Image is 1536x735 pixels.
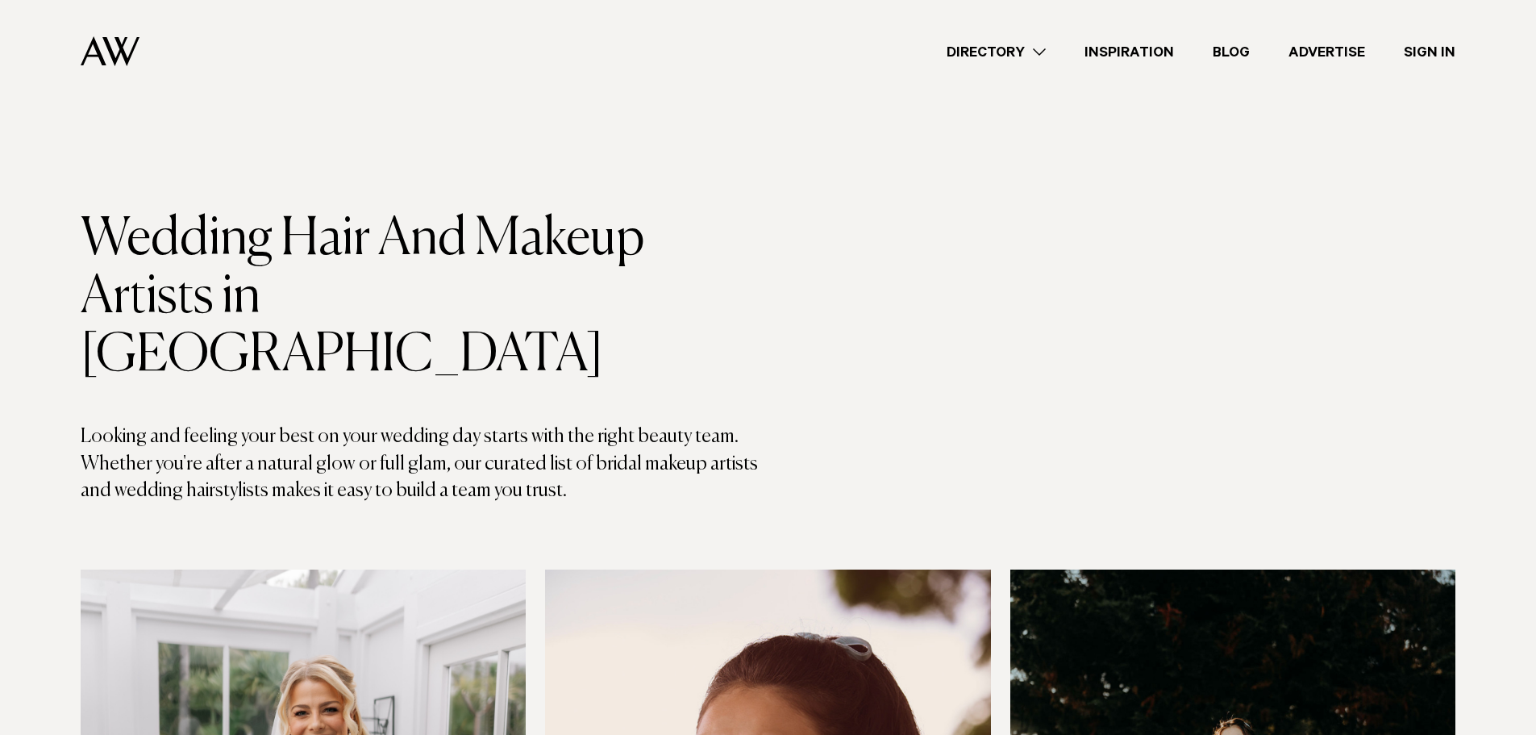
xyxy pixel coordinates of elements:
[81,424,768,505] p: Looking and feeling your best on your wedding day starts with the right beauty team. Whether you'...
[1269,41,1384,63] a: Advertise
[81,211,768,385] h1: Wedding Hair And Makeup Artists in [GEOGRAPHIC_DATA]
[1193,41,1269,63] a: Blog
[81,36,139,66] img: Auckland Weddings Logo
[927,41,1065,63] a: Directory
[1065,41,1193,63] a: Inspiration
[1384,41,1475,63] a: Sign In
